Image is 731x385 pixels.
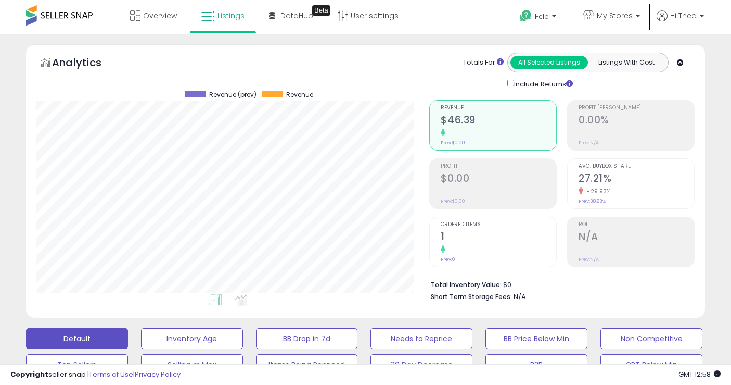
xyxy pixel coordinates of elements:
span: Profit [PERSON_NAME] [579,105,694,111]
small: Prev: 0 [441,256,455,263]
h2: 27.21% [579,172,694,187]
div: seller snap | | [10,370,181,380]
span: Profit [441,164,556,169]
button: BB Price Below Min [485,328,587,349]
button: Selling @ Max [141,354,243,375]
h2: 1 [441,231,556,245]
span: DataHub [280,10,313,21]
button: Needs to Reprice [370,328,472,349]
div: Totals For [463,58,504,68]
button: Listings With Cost [587,56,665,69]
button: Non Competitive [600,328,702,349]
strong: Copyright [10,369,48,379]
small: -29.93% [583,188,611,195]
a: Hi Thea [657,10,704,34]
small: Prev: $0.00 [441,198,465,204]
small: Prev: N/A [579,140,599,146]
div: Include Returns [499,78,585,90]
a: Help [511,2,567,34]
a: Privacy Policy [135,369,181,379]
button: 30 Day Decrease [370,354,472,375]
span: 2025-09-9 12:58 GMT [678,369,721,379]
button: BB Drop in 7d [256,328,358,349]
span: My Stores [597,10,633,21]
span: Avg. Buybox Share [579,164,694,169]
button: B2B [485,354,587,375]
button: Items Being Repriced [256,354,358,375]
b: Short Term Storage Fees: [431,292,512,301]
h2: $46.39 [441,114,556,128]
small: Prev: 38.83% [579,198,606,204]
button: Inventory Age [141,328,243,349]
button: All Selected Listings [510,56,588,69]
span: Revenue [441,105,556,111]
small: Prev: N/A [579,256,599,263]
button: Default [26,328,128,349]
button: CPT Below Min [600,354,702,375]
b: Total Inventory Value: [431,280,502,289]
span: Overview [143,10,177,21]
span: Revenue (prev) [209,91,257,98]
h2: 0.00% [579,114,694,128]
span: Hi Thea [670,10,697,21]
a: Terms of Use [89,369,133,379]
h2: $0.00 [441,172,556,187]
h2: N/A [579,231,694,245]
span: Listings [217,10,245,21]
span: Revenue [286,91,313,98]
li: $0 [431,278,687,290]
small: Prev: $0.00 [441,140,465,146]
div: Tooltip anchor [312,5,330,16]
span: Ordered Items [441,222,556,228]
i: Get Help [519,9,532,22]
button: Top Sellers [26,354,128,375]
span: ROI [579,222,694,228]
span: Help [535,12,549,21]
span: N/A [514,292,526,302]
h5: Analytics [52,55,122,72]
